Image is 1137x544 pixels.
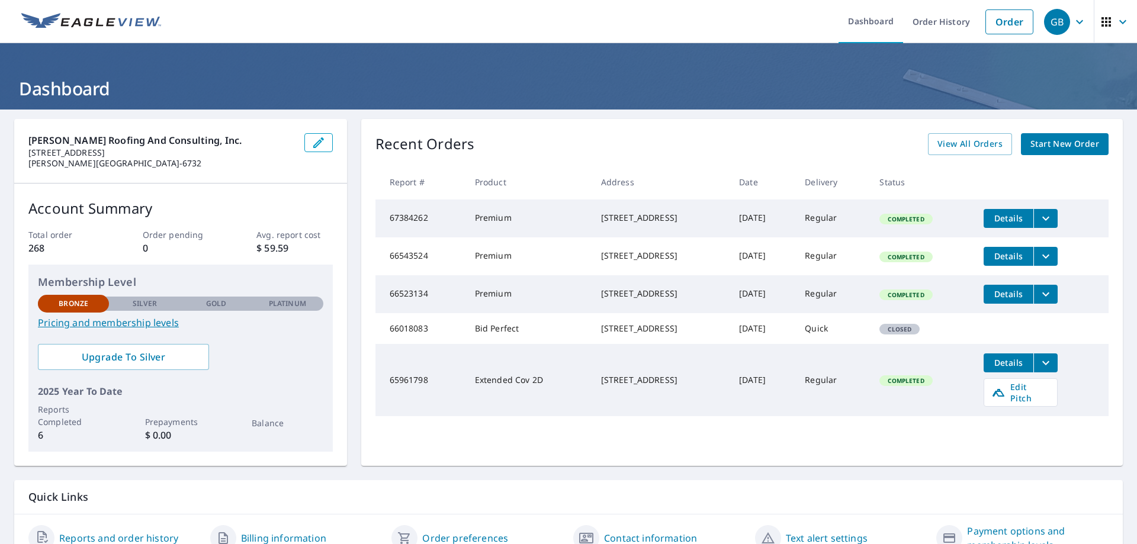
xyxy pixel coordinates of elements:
[133,298,158,309] p: Silver
[984,378,1058,407] a: Edit Pitch
[28,147,295,158] p: [STREET_ADDRESS]
[984,209,1033,228] button: detailsBtn-67384262
[375,237,465,275] td: 66543524
[881,253,931,261] span: Completed
[252,417,323,429] p: Balance
[795,237,870,275] td: Regular
[991,250,1026,262] span: Details
[601,288,720,300] div: [STREET_ADDRESS]
[28,198,333,219] p: Account Summary
[795,199,870,237] td: Regular
[1030,137,1099,152] span: Start New Order
[730,165,795,199] th: Date
[38,428,109,442] p: 6
[14,76,1123,101] h1: Dashboard
[870,165,974,199] th: Status
[1033,247,1058,266] button: filesDropdownBtn-66543524
[465,344,592,416] td: Extended Cov 2D
[256,228,332,241] p: Avg. report cost
[730,199,795,237] td: [DATE]
[143,241,219,255] p: 0
[795,313,870,344] td: Quick
[601,374,720,386] div: [STREET_ADDRESS]
[28,228,104,241] p: Total order
[269,298,306,309] p: Platinum
[206,298,226,309] p: Gold
[937,137,1003,152] span: View All Orders
[1033,209,1058,228] button: filesDropdownBtn-67384262
[730,237,795,275] td: [DATE]
[795,165,870,199] th: Delivery
[375,165,465,199] th: Report #
[881,325,918,333] span: Closed
[38,384,323,398] p: 2025 Year To Date
[256,241,332,255] p: $ 59.59
[601,323,720,334] div: [STREET_ADDRESS]
[881,291,931,299] span: Completed
[991,357,1026,368] span: Details
[795,275,870,313] td: Regular
[928,133,1012,155] a: View All Orders
[143,228,219,241] p: Order pending
[465,275,592,313] td: Premium
[1021,133,1109,155] a: Start New Order
[881,215,931,223] span: Completed
[984,247,1033,266] button: detailsBtn-66543524
[28,241,104,255] p: 268
[38,403,109,428] p: Reports Completed
[465,199,592,237] td: Premium
[21,13,161,31] img: EV Logo
[465,237,592,275] td: Premium
[991,288,1026,300] span: Details
[601,250,720,262] div: [STREET_ADDRESS]
[1044,9,1070,35] div: GB
[984,353,1033,372] button: detailsBtn-65961798
[465,313,592,344] td: Bid Perfect
[985,9,1033,34] a: Order
[1033,353,1058,372] button: filesDropdownBtn-65961798
[47,350,200,363] span: Upgrade To Silver
[465,165,592,199] th: Product
[991,381,1050,404] span: Edit Pitch
[375,275,465,313] td: 66523134
[730,275,795,313] td: [DATE]
[984,285,1033,304] button: detailsBtn-66523134
[59,298,88,309] p: Bronze
[375,313,465,344] td: 66018083
[375,133,475,155] p: Recent Orders
[145,416,216,428] p: Prepayments
[592,165,730,199] th: Address
[38,316,323,330] a: Pricing and membership levels
[375,199,465,237] td: 67384262
[601,212,720,224] div: [STREET_ADDRESS]
[881,376,931,385] span: Completed
[730,344,795,416] td: [DATE]
[1033,285,1058,304] button: filesDropdownBtn-66523134
[730,313,795,344] td: [DATE]
[991,213,1026,224] span: Details
[145,428,216,442] p: $ 0.00
[795,344,870,416] td: Regular
[28,133,295,147] p: [PERSON_NAME] Roofing and Consulting, Inc.
[38,274,323,290] p: Membership Level
[375,344,465,416] td: 65961798
[28,158,295,169] p: [PERSON_NAME][GEOGRAPHIC_DATA]-6732
[28,490,1109,504] p: Quick Links
[38,344,209,370] a: Upgrade To Silver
